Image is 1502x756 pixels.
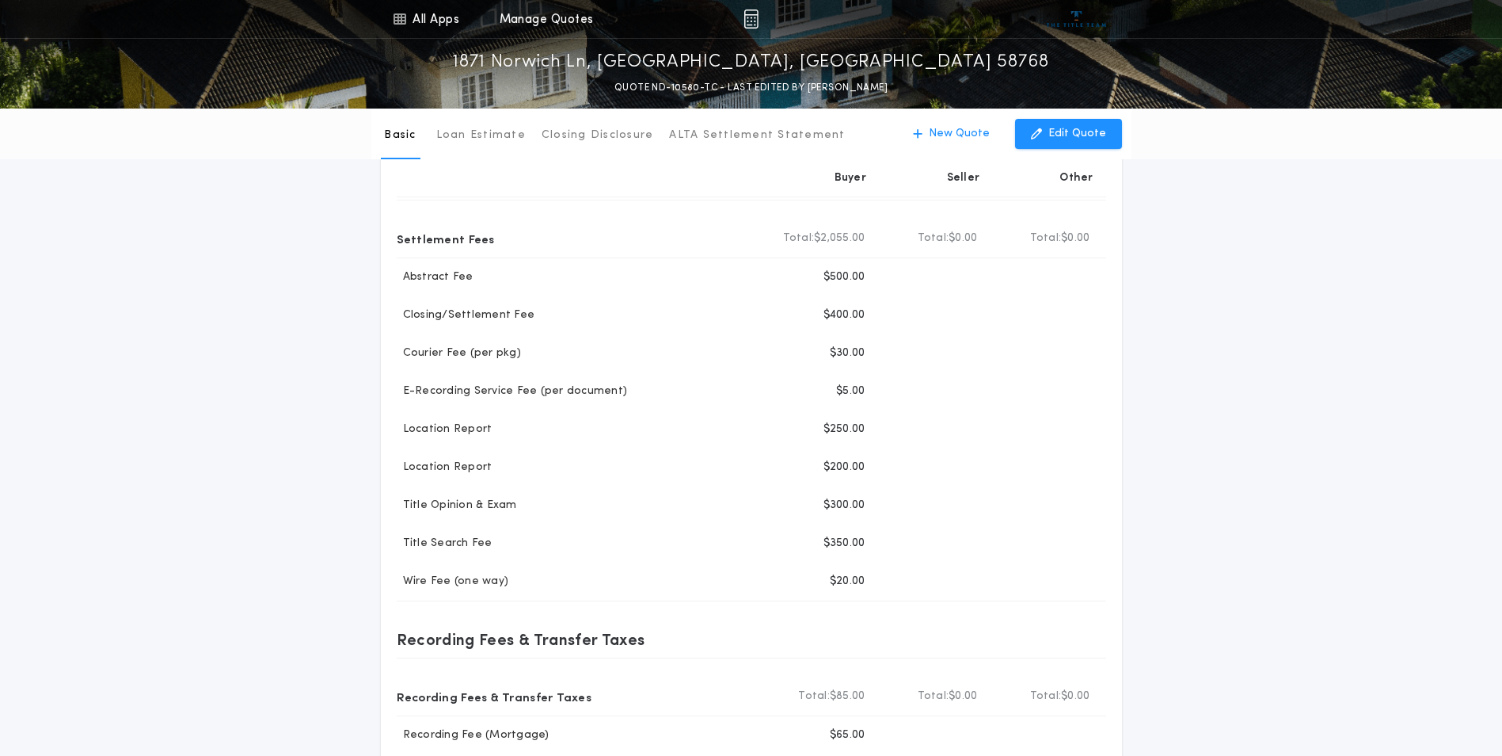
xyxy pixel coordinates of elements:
[397,574,509,590] p: Wire Fee (one way)
[397,536,492,552] p: Title Search Fee
[1048,126,1106,142] p: Edit Quote
[397,422,492,437] p: Location Report
[1030,231,1062,246] b: Total:
[397,269,473,285] p: Abstract Fee
[836,384,865,399] p: $5.00
[1030,689,1062,704] b: Total:
[830,727,865,743] p: $65.00
[835,170,866,186] p: Buyer
[830,574,865,590] p: $20.00
[397,307,535,323] p: Closing/Settlement Fee
[1047,11,1106,27] img: vs-icon
[798,689,830,704] b: Total:
[947,170,980,186] p: Seller
[397,498,517,514] p: Title Opinion & Exam
[823,422,865,437] p: $250.00
[614,80,888,96] p: QUOTE ND-10580-TC - LAST EDITED BY [PERSON_NAME]
[1061,689,1089,704] span: $0.00
[929,126,990,142] p: New Quote
[397,346,521,361] p: Courier Fee (per pkg)
[830,689,865,704] span: $85.00
[397,684,592,709] p: Recording Fees & Transfer Taxes
[1059,170,1093,186] p: Other
[669,128,845,143] p: ALTA Settlement Statement
[1015,119,1122,149] button: Edit Quote
[397,460,492,475] p: Location Report
[949,231,977,246] span: $0.00
[949,689,977,704] span: $0.00
[743,10,759,29] img: img
[397,384,628,399] p: E-Recording Service Fee (per document)
[823,498,865,514] p: $300.00
[436,128,526,143] p: Loan Estimate
[897,119,1006,149] button: New Quote
[823,460,865,475] p: $200.00
[384,128,416,143] p: Basic
[542,128,654,143] p: Closing Disclosure
[830,346,865,361] p: $30.00
[1061,231,1089,246] span: $0.00
[397,226,495,251] p: Settlement Fees
[918,689,949,704] b: Total:
[783,231,815,246] b: Total:
[823,536,865,552] p: $350.00
[823,307,865,323] p: $400.00
[814,231,865,246] span: $2,055.00
[397,627,645,652] p: Recording Fees & Transfer Taxes
[918,231,949,246] b: Total:
[453,50,1049,75] p: 1871 Norwich Ln, [GEOGRAPHIC_DATA], [GEOGRAPHIC_DATA] 58768
[823,269,865,285] p: $500.00
[397,727,549,743] p: Recording Fee (Mortgage)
